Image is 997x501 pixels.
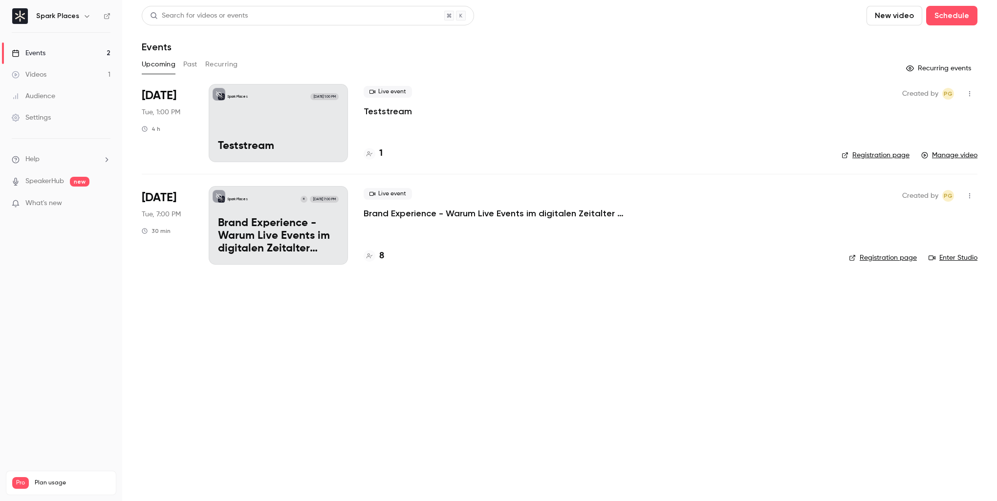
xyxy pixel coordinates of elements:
button: Past [183,57,197,72]
div: Aug 12 Tue, 1:00 PM (Europe/Berlin) [142,84,193,162]
a: Registration page [849,253,917,263]
p: Brand Experience - Warum Live Events im digitalen Zeitalter unverzichtbar sind! [218,217,339,255]
div: Search for videos or events [150,11,248,21]
button: Recurring [205,57,238,72]
span: Help [25,154,40,165]
div: Events [12,48,45,58]
a: Brand Experience - Warum Live Events im digitalen Zeitalter unverzichtbar sind! [364,208,657,219]
div: 4 h [142,125,160,133]
h1: Events [142,41,172,53]
span: Piero Gallo [942,190,954,202]
span: [DATE] 1:00 PM [310,93,338,100]
button: Recurring events [902,61,977,76]
a: Teststream [364,105,412,117]
li: help-dropdown-opener [12,154,110,165]
div: Aug 12 Tue, 7:00 PM (Europe/Berlin) [142,186,193,264]
span: Plan usage [35,479,110,487]
span: [DATE] [142,190,176,206]
button: Upcoming [142,57,175,72]
span: Live event [364,86,412,98]
p: Spark Places [227,94,248,99]
p: Teststream [218,140,339,153]
span: Tue, 7:00 PM [142,209,181,219]
button: Schedule [926,6,977,25]
span: [DATE] 7:00 PM [310,196,338,203]
div: 30 min [142,227,171,235]
a: Brand Experience - Warum Live Events im digitalen Zeitalter unverzichtbar sind! Spark PlacesN[DAT... [209,186,348,264]
span: new [70,177,89,187]
span: Piero Gallo [942,88,954,100]
h4: 8 [379,250,384,263]
button: New video [867,6,922,25]
div: Audience [12,91,55,101]
span: PG [944,190,953,202]
a: TeststreamSpark Places[DATE] 1:00 PMTeststream [209,84,348,162]
span: Created by [902,88,938,100]
a: 1 [364,147,383,160]
span: Live event [364,188,412,200]
a: Manage video [921,150,977,160]
a: SpeakerHub [25,176,64,187]
span: PG [944,88,953,100]
span: What's new [25,198,62,209]
a: 8 [364,250,384,263]
a: Registration page [842,150,910,160]
img: Spark Places [12,8,28,24]
span: Created by [902,190,938,202]
div: Settings [12,113,51,123]
div: N [300,195,308,203]
a: Enter Studio [929,253,977,263]
h4: 1 [379,147,383,160]
p: Spark Places [227,197,248,202]
span: Tue, 1:00 PM [142,107,180,117]
div: Videos [12,70,46,80]
span: [DATE] [142,88,176,104]
span: Pro [12,477,29,489]
h6: Spark Places [36,11,79,21]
